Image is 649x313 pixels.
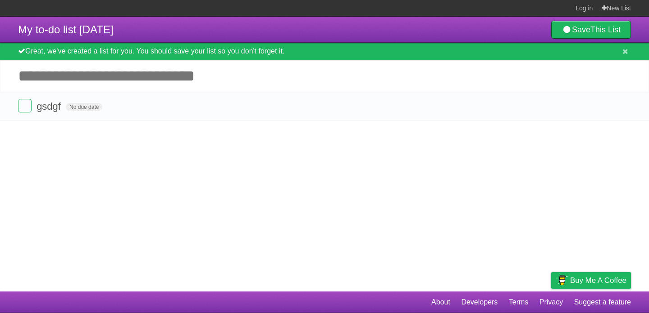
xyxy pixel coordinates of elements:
[551,21,631,39] a: SaveThis List
[431,294,450,311] a: About
[570,273,626,288] span: Buy me a coffee
[539,294,563,311] a: Privacy
[66,103,102,111] span: No due date
[18,23,114,36] span: My to-do list [DATE]
[509,294,529,311] a: Terms
[461,294,498,311] a: Developers
[18,99,32,112] label: Done
[590,25,621,34] b: This List
[574,294,631,311] a: Suggest a feature
[551,272,631,289] a: Buy me a coffee
[37,101,63,112] span: gsdgf
[556,273,568,288] img: Buy me a coffee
